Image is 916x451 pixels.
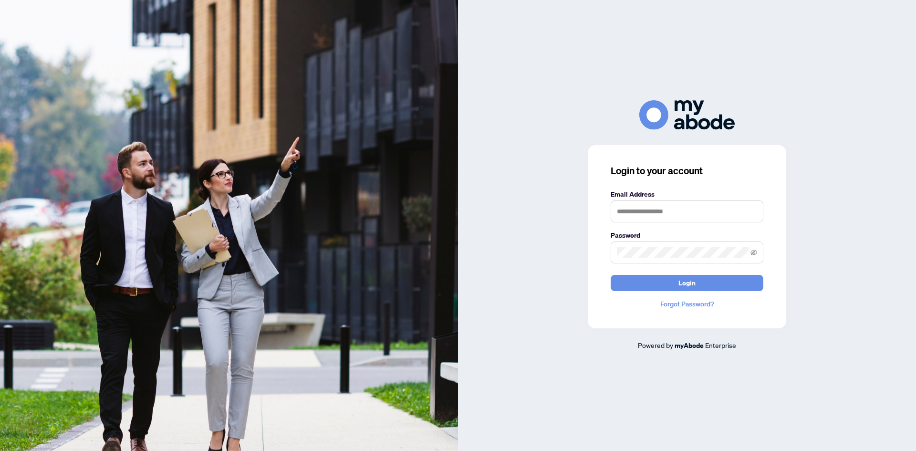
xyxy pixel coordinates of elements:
span: eye-invisible [750,249,757,256]
label: Password [611,230,763,241]
label: Email Address [611,189,763,199]
span: Enterprise [705,341,736,349]
span: Login [678,275,696,291]
button: Login [611,275,763,291]
span: Powered by [638,341,673,349]
a: myAbode [675,340,704,351]
img: ma-logo [639,100,735,129]
a: Forgot Password? [611,299,763,309]
h3: Login to your account [611,164,763,178]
